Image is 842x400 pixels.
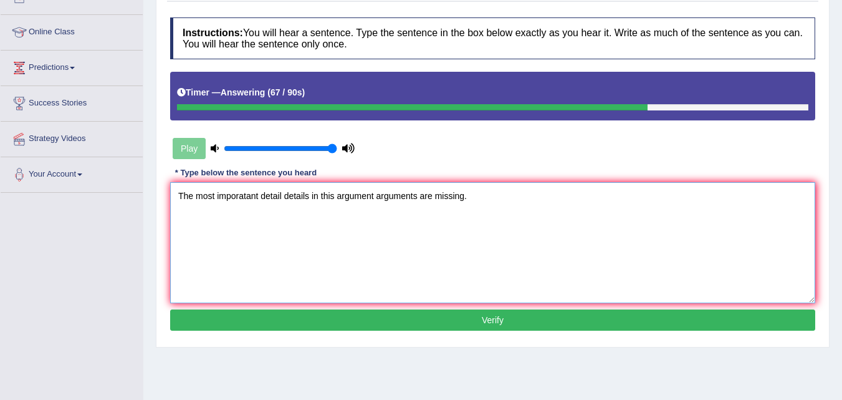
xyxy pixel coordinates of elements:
a: Online Class [1,15,143,46]
b: 67 / 90s [270,87,302,97]
a: Your Account [1,157,143,188]
a: Success Stories [1,86,143,117]
b: ) [302,87,305,97]
a: Strategy Videos [1,122,143,153]
h4: You will hear a sentence. Type the sentence in the box below exactly as you hear it. Write as muc... [170,17,815,59]
b: Instructions: [183,27,243,38]
h5: Timer — [177,88,305,97]
b: Answering [221,87,266,97]
a: Predictions [1,51,143,82]
button: Verify [170,310,815,331]
div: * Type below the sentence you heard [170,167,322,179]
b: ( [267,87,270,97]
